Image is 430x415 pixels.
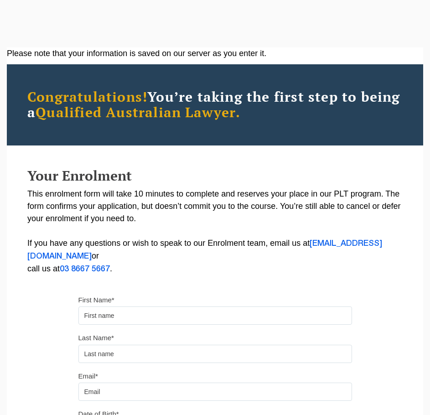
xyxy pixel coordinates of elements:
[60,265,110,273] a: 03 8667 5667
[78,383,352,401] input: Email
[78,372,98,381] label: Email*
[27,240,382,260] a: [EMAIL_ADDRESS][DOMAIN_NAME]
[78,296,114,305] label: First Name*
[27,88,147,106] span: Congratulations!
[36,103,240,121] span: Qualified Australian Lawyer.
[78,345,352,363] input: Last name
[27,188,403,275] p: This enrolment form will take 10 minutes to complete and reserves your place in our PLT program. ...
[27,168,403,183] h2: Your Enrolment
[7,47,423,60] div: Please note that your information is saved on our server as you enter it.
[27,89,403,120] h2: You’re taking the first step to being a
[78,333,114,342] label: Last Name*
[78,306,352,325] input: First name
